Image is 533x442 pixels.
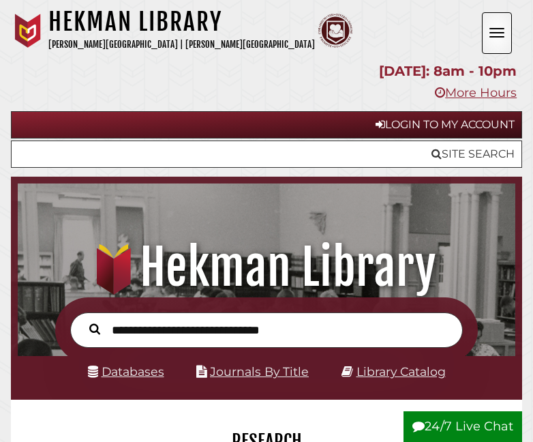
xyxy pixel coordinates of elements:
[11,141,522,168] a: Site Search
[356,364,446,379] a: Library Catalog
[11,14,45,48] img: Calvin University
[16,59,517,83] p: [DATE]: 8am - 10pm
[11,111,522,138] a: Login to My Account
[482,12,512,54] button: Open the menu
[89,323,100,336] i: Search
[82,320,107,337] button: Search
[210,364,309,379] a: Journals By Title
[48,37,315,53] p: [PERSON_NAME][GEOGRAPHIC_DATA] | [PERSON_NAME][GEOGRAPHIC_DATA]
[318,14,352,48] img: Calvin Theological Seminary
[435,85,517,100] a: More Hours
[88,364,164,379] a: Databases
[48,7,315,37] h1: Hekman Library
[26,237,508,297] h1: Hekman Library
